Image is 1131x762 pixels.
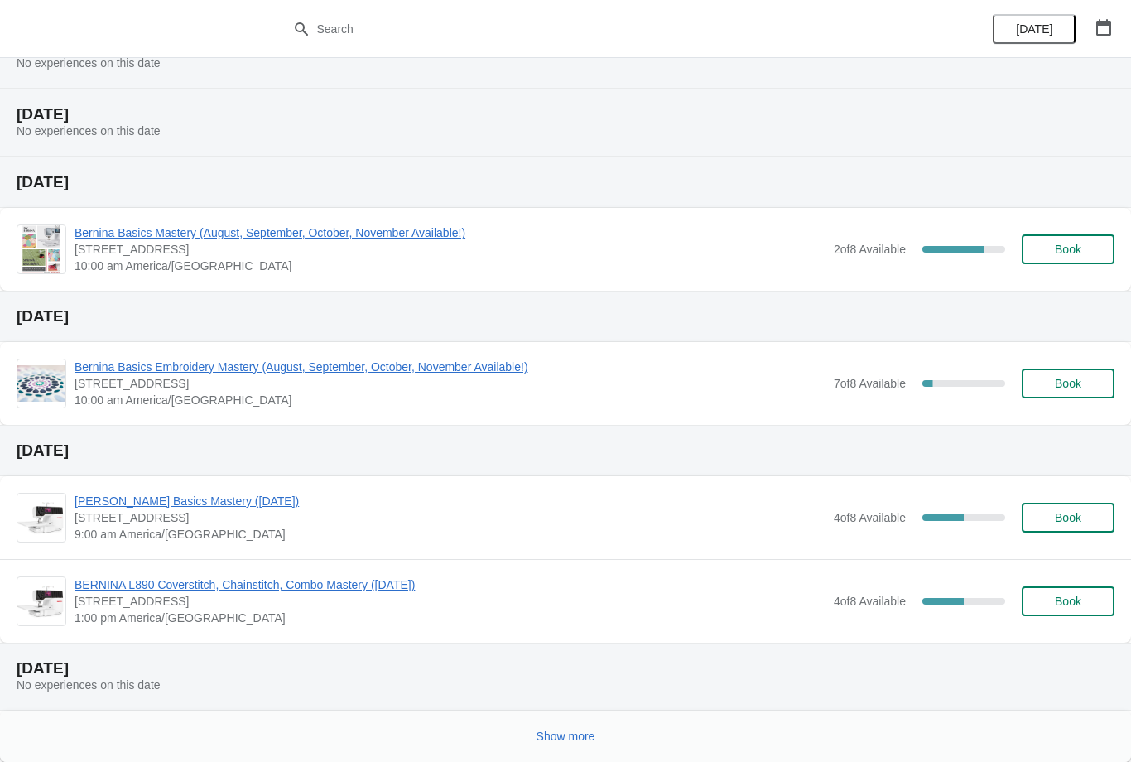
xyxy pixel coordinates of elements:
span: No experiences on this date [17,124,161,137]
button: Book [1022,503,1114,533]
button: Book [1022,586,1114,616]
h2: [DATE] [17,442,1114,459]
span: [PERSON_NAME] Basics Mastery ([DATE]) [75,493,825,509]
input: Search [316,14,849,44]
span: 1:00 pm America/[GEOGRAPHIC_DATA] [75,610,825,626]
span: [STREET_ADDRESS] [75,509,825,526]
span: [STREET_ADDRESS] [75,241,825,258]
span: 10:00 am America/[GEOGRAPHIC_DATA] [75,392,825,408]
button: Book [1022,234,1114,264]
img: Bernina Basics Embroidery Mastery (August, September, October, November Available!) | 1300 Salem ... [17,365,65,401]
span: 4 of 8 Available [834,595,906,608]
h2: [DATE] [17,660,1114,677]
span: 2 of 8 Available [834,243,906,256]
h2: [DATE] [17,308,1114,325]
span: 9:00 am America/[GEOGRAPHIC_DATA] [75,526,825,543]
span: [STREET_ADDRESS] [75,375,825,392]
span: Book [1055,511,1081,524]
button: Book [1022,369,1114,398]
span: 10:00 am America/[GEOGRAPHIC_DATA] [75,258,825,274]
span: BERNINA L890 Coverstitch, Chainstitch, Combo Mastery ([DATE]) [75,576,825,593]
span: No experiences on this date [17,678,161,692]
button: Show more [530,721,602,751]
span: Book [1055,377,1081,390]
span: No experiences on this date [17,56,161,70]
img: BERNINA Serger Basics Mastery (September 18, 2025) | 1300 Salem Rd SW, Suite 350, Rochester, MN 5... [17,499,65,537]
h2: [DATE] [17,106,1114,123]
span: [DATE] [1016,22,1052,36]
button: [DATE] [993,14,1076,44]
span: Book [1055,243,1081,256]
span: Book [1055,595,1081,608]
span: Bernina Basics Embroidery Mastery (August, September, October, November Available!) [75,359,825,375]
img: Bernina Basics Mastery (August, September, October, November Available!) | 1300 Salem Rd SW, Suit... [22,225,60,273]
h2: [DATE] [17,174,1114,190]
span: 4 of 8 Available [834,511,906,524]
span: Show more [537,730,595,743]
span: 7 of 8 Available [834,377,906,390]
span: Bernina Basics Mastery (August, September, October, November Available!) [75,224,825,241]
span: [STREET_ADDRESS] [75,593,825,610]
img: BERNINA L890 Coverstitch, Chainstitch, Combo Mastery (September 18, 2025) | 1300 Salem Rd SW, Sui... [17,583,65,620]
